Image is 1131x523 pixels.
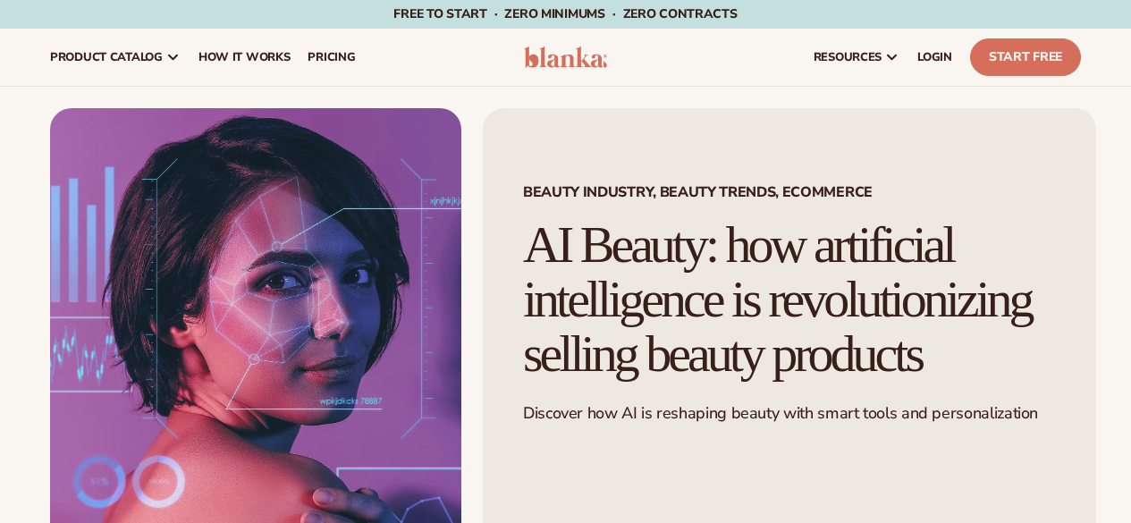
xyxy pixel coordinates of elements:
p: Discover how AI is reshaping beauty with smart tools and personalization [523,403,1056,424]
h1: AI Beauty: how artificial intelligence is revolutionizing selling beauty products [523,218,1056,382]
span: Beauty Industry, Beauty Trends, Ecommerce [523,185,1056,199]
a: Start Free [970,38,1081,76]
span: Free to start · ZERO minimums · ZERO contracts [393,5,737,22]
a: LOGIN [908,29,961,86]
span: pricing [308,50,355,64]
a: product catalog [41,29,190,86]
span: How It Works [198,50,291,64]
span: product catalog [50,50,163,64]
img: logo [524,46,608,68]
a: pricing [299,29,364,86]
span: resources [814,50,882,64]
a: resources [805,29,908,86]
span: LOGIN [917,50,952,64]
a: How It Works [190,29,300,86]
